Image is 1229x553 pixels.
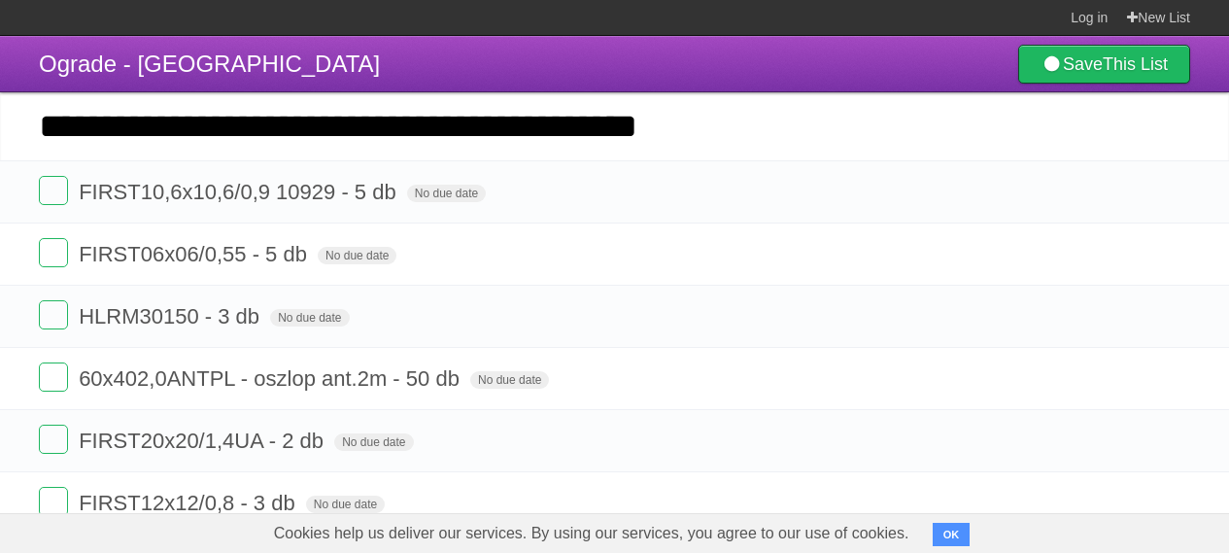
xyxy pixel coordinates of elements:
[470,371,549,389] span: No due date
[255,514,929,553] span: Cookies help us deliver our services. By using our services, you agree to our use of cookies.
[334,433,413,451] span: No due date
[306,496,385,513] span: No due date
[39,300,68,329] label: Done
[39,176,68,205] label: Done
[79,304,264,328] span: HLRM30150 - 3 db
[79,242,312,266] span: FIRST06x06/0,55 - 5 db
[79,366,464,391] span: 60x402,0ANTPL - oszlop ant.2m - 50 db
[1018,45,1190,84] a: SaveThis List
[39,425,68,454] label: Done
[79,180,401,204] span: FIRST10,6x10,6/0,9 10929 - 5 db
[407,185,486,202] span: No due date
[39,238,68,267] label: Done
[270,309,349,327] span: No due date
[39,363,68,392] label: Done
[1103,54,1168,74] b: This List
[933,523,971,546] button: OK
[39,487,68,516] label: Done
[318,247,396,264] span: No due date
[79,429,328,453] span: FIRST20x20/1,4UA - 2 db
[79,491,300,515] span: FIRST12x12/0,8 - 3 db
[39,51,380,77] span: Ograde - [GEOGRAPHIC_DATA]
